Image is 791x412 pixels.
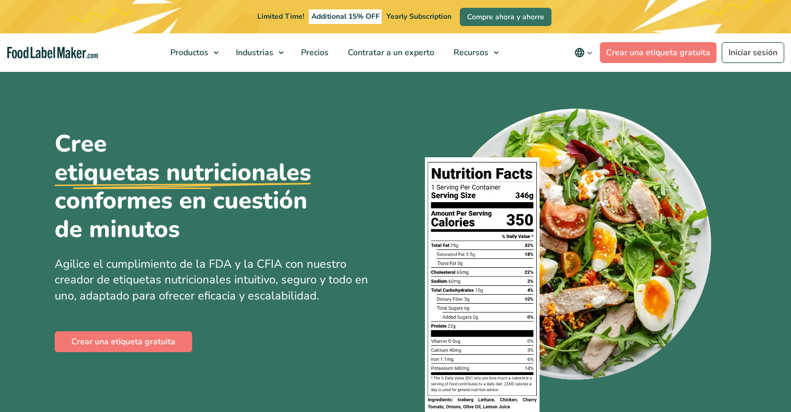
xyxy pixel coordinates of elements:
span: Precios [298,47,330,58]
span: Agilice el cumplimiento de la FDA y la CFIA con nuestro creador de etiquetas nutricionales intuit... [55,256,368,304]
h1: Cree conformes en cuestión de minutos [55,130,336,244]
span: Additional 15% OFF [309,9,382,24]
span: Contratar a un experto [345,47,435,58]
span: Limited Time! [257,11,304,21]
a: Compre ahora y ahorre [460,8,551,26]
a: Productos [161,33,224,72]
a: Recursos [444,33,504,72]
u: etiquetas nutricionales [55,158,311,187]
a: Contratar a un experto [338,33,442,72]
a: Precios [292,33,336,72]
a: Crear una etiqueta gratuita [55,331,192,352]
span: Recursos [450,47,489,58]
a: Crear una etiqueta gratuita [600,42,717,63]
a: Iniciar sesión [722,42,784,63]
span: Industrias [233,47,274,58]
span: Productos [167,47,209,58]
span: Yearly Subscription [386,11,451,21]
a: Industrias [227,33,289,72]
